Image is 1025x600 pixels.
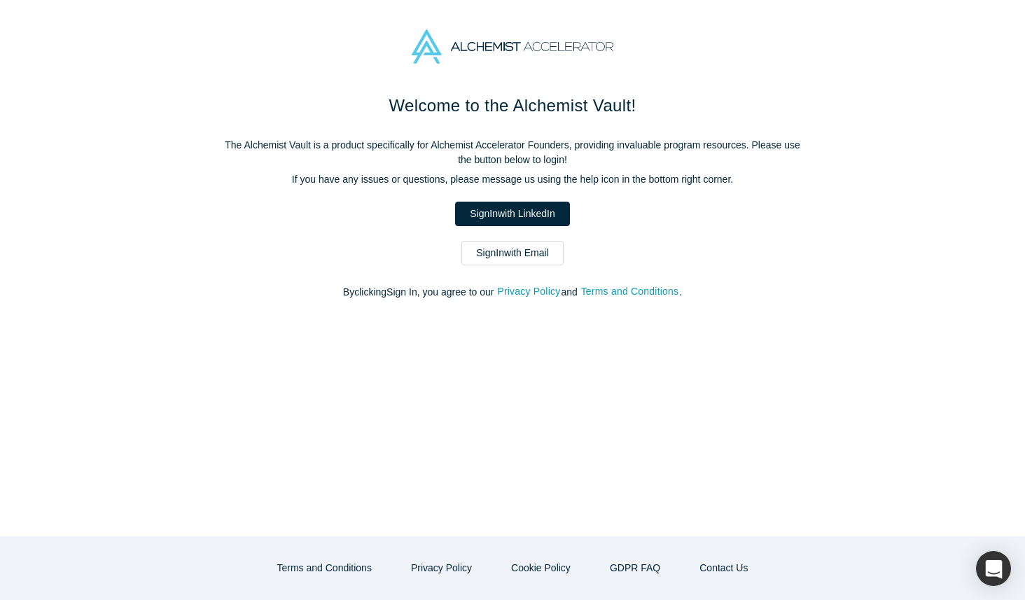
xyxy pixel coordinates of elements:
button: Cookie Policy [496,556,585,580]
img: Alchemist Accelerator Logo [412,29,613,64]
p: If you have any issues or questions, please message us using the help icon in the bottom right co... [218,172,807,187]
button: Terms and Conditions [263,556,386,580]
p: By clicking Sign In , you agree to our and . [218,285,807,300]
a: SignInwith Email [461,241,564,265]
a: GDPR FAQ [595,556,675,580]
p: The Alchemist Vault is a product specifically for Alchemist Accelerator Founders, providing inval... [218,138,807,167]
h1: Welcome to the Alchemist Vault! [218,93,807,118]
button: Contact Us [685,556,762,580]
button: Terms and Conditions [580,284,680,300]
button: Privacy Policy [396,556,487,580]
button: Privacy Policy [496,284,561,300]
a: SignInwith LinkedIn [455,202,569,226]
